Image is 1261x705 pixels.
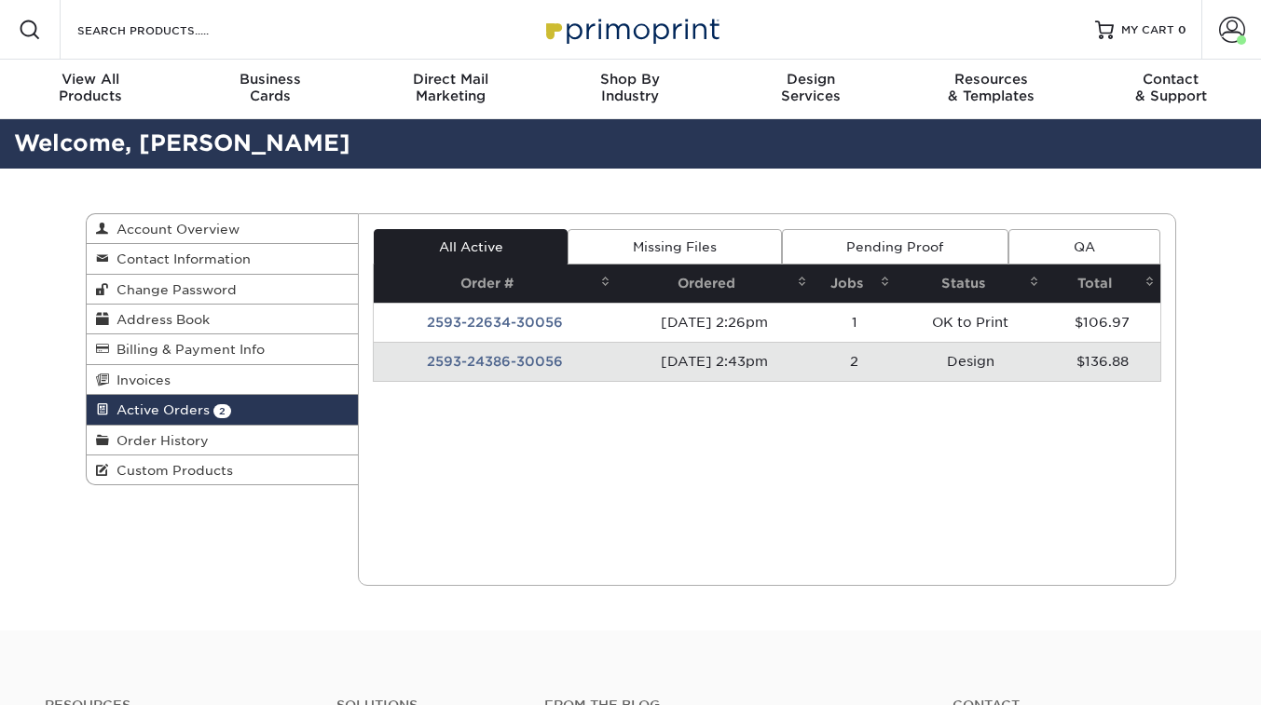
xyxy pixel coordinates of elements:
[361,60,541,119] a: Direct MailMarketing
[616,342,813,381] td: [DATE] 2:43pm
[813,264,896,303] th: Jobs
[1081,71,1261,88] span: Contact
[87,244,359,274] a: Contact Information
[109,402,210,417] span: Active Orders
[1121,22,1174,38] span: MY CART
[568,229,781,264] a: Missing Files
[1045,303,1160,342] td: $106.97
[109,463,233,478] span: Custom Products
[374,303,616,342] td: 2593-22634-30056
[541,60,720,119] a: Shop ByIndustry
[361,71,541,104] div: Marketing
[616,264,813,303] th: Ordered
[896,342,1045,381] td: Design
[180,60,360,119] a: BusinessCards
[109,222,240,237] span: Account Overview
[1081,60,1261,119] a: Contact& Support
[87,275,359,305] a: Change Password
[541,71,720,88] span: Shop By
[87,334,359,364] a: Billing & Payment Info
[1178,23,1186,36] span: 0
[1008,229,1159,264] a: QA
[900,71,1080,104] div: & Templates
[720,60,900,119] a: DesignServices
[541,71,720,104] div: Industry
[813,303,896,342] td: 1
[87,426,359,455] a: Order History
[180,71,360,104] div: Cards
[75,19,257,41] input: SEARCH PRODUCTS.....
[374,264,616,303] th: Order #
[109,282,237,297] span: Change Password
[896,303,1045,342] td: OK to Print
[87,214,359,244] a: Account Overview
[109,342,265,357] span: Billing & Payment Info
[1045,264,1160,303] th: Total
[538,9,724,49] img: Primoprint
[900,71,1080,88] span: Resources
[87,395,359,425] a: Active Orders 2
[896,264,1045,303] th: Status
[109,312,210,327] span: Address Book
[1081,71,1261,104] div: & Support
[616,303,813,342] td: [DATE] 2:26pm
[813,342,896,381] td: 2
[109,433,209,448] span: Order History
[180,71,360,88] span: Business
[720,71,900,104] div: Services
[782,229,1008,264] a: Pending Proof
[213,404,231,418] span: 2
[900,60,1080,119] a: Resources& Templates
[374,342,616,381] td: 2593-24386-30056
[720,71,900,88] span: Design
[1045,342,1160,381] td: $136.88
[87,305,359,334] a: Address Book
[109,373,171,387] span: Invoices
[361,71,541,88] span: Direct Mail
[109,251,251,266] span: Contact Information
[87,455,359,484] a: Custom Products
[374,229,568,264] a: All Active
[87,365,359,395] a: Invoices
